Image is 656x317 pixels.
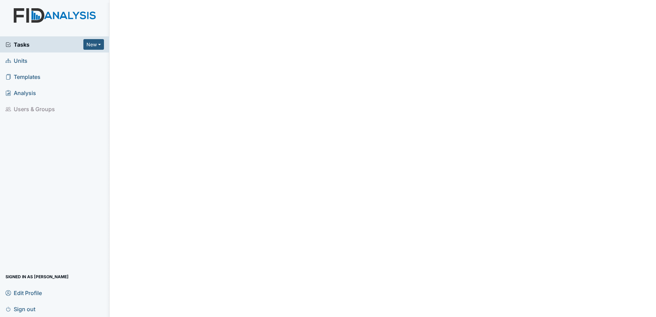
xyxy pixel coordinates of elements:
[5,87,36,98] span: Analysis
[5,304,35,314] span: Sign out
[5,40,83,49] a: Tasks
[5,71,40,82] span: Templates
[83,39,104,50] button: New
[5,287,42,298] span: Edit Profile
[5,271,69,282] span: Signed in as [PERSON_NAME]
[5,55,27,66] span: Units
